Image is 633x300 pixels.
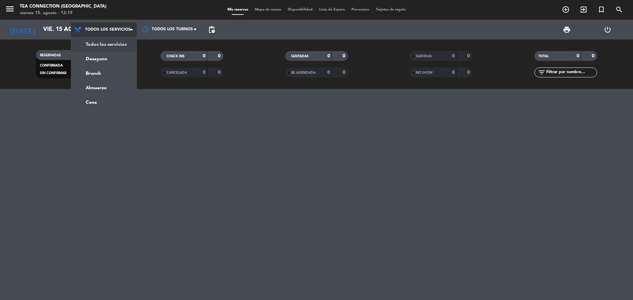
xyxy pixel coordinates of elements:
[208,26,216,34] span: pending_actions
[592,54,596,58] strong: 0
[373,8,409,12] span: Tarjetas de regalo
[580,6,588,14] i: exit_to_app
[218,70,222,75] strong: 0
[348,8,373,12] span: Pre-acceso
[71,52,136,66] a: Desayuno
[452,70,455,75] strong: 0
[416,55,432,58] span: SERVIDAS
[224,8,252,12] span: Mis reservas
[85,27,131,32] span: Todos los servicios
[577,54,579,58] strong: 0
[166,71,187,74] span: CANCELADA
[538,55,549,58] span: TOTAL
[40,64,63,67] span: CONFIRMADA
[343,70,347,75] strong: 0
[316,8,348,12] span: Lista de Espera
[615,6,623,14] i: search
[416,71,433,74] span: NO SHOW
[5,4,15,16] button: menu
[285,8,316,12] span: Disponibilidad
[71,81,136,95] a: Almuerzo
[252,8,285,12] span: Mapa de mesas
[166,55,185,58] span: CHECK INS
[562,6,570,14] i: add_circle_outline
[61,26,69,34] i: arrow_drop_down
[291,55,309,58] span: SENTADAS
[546,69,597,76] input: Filtrar por nombre...
[40,71,66,75] span: SIN CONFIRMAR
[343,54,347,58] strong: 0
[218,54,222,58] strong: 0
[327,70,330,75] strong: 0
[597,6,605,14] i: turned_in_not
[327,54,330,58] strong: 0
[604,26,612,34] i: power_settings_new
[467,70,471,75] strong: 0
[467,54,471,58] strong: 0
[452,54,455,58] strong: 0
[20,3,106,10] div: Tea Connection [GEOGRAPHIC_DATA]
[40,54,61,57] span: RESERVADAS
[538,68,546,76] i: filter_list
[5,4,15,14] i: menu
[71,66,136,81] a: Brunch
[291,71,316,74] span: RE AGENDADA
[71,37,136,52] a: Todos los servicios
[71,95,136,110] a: Cena
[5,22,40,37] i: [DATE]
[587,20,628,40] div: LOG OUT
[203,70,205,75] strong: 0
[203,54,205,58] strong: 0
[20,10,106,16] div: viernes 15. agosto - 12:19
[563,26,571,34] span: print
